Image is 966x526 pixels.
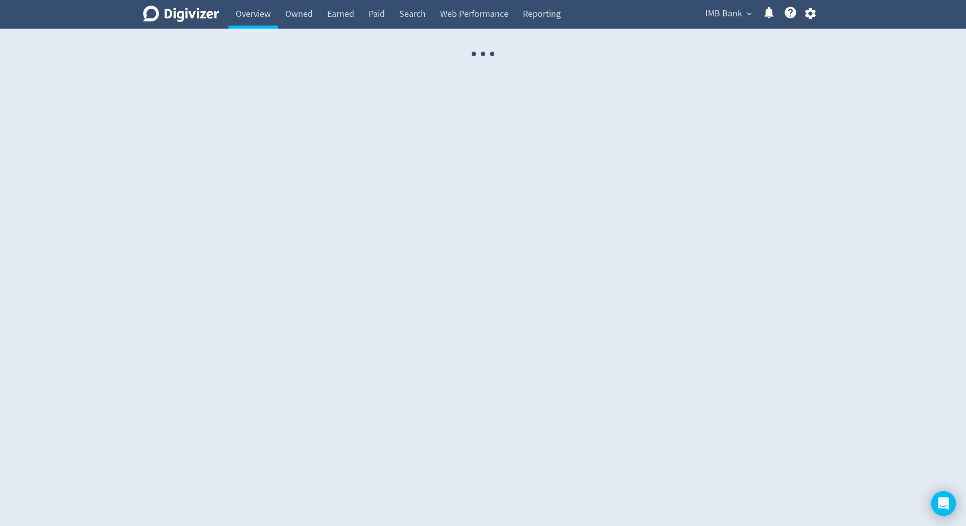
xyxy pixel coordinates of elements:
span: · [478,29,488,80]
span: IMB Bank [705,6,742,22]
span: expand_more [745,9,754,18]
button: IMB Bank [702,6,754,22]
span: · [488,29,497,80]
span: · [469,29,478,80]
div: Open Intercom Messenger [931,491,956,516]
